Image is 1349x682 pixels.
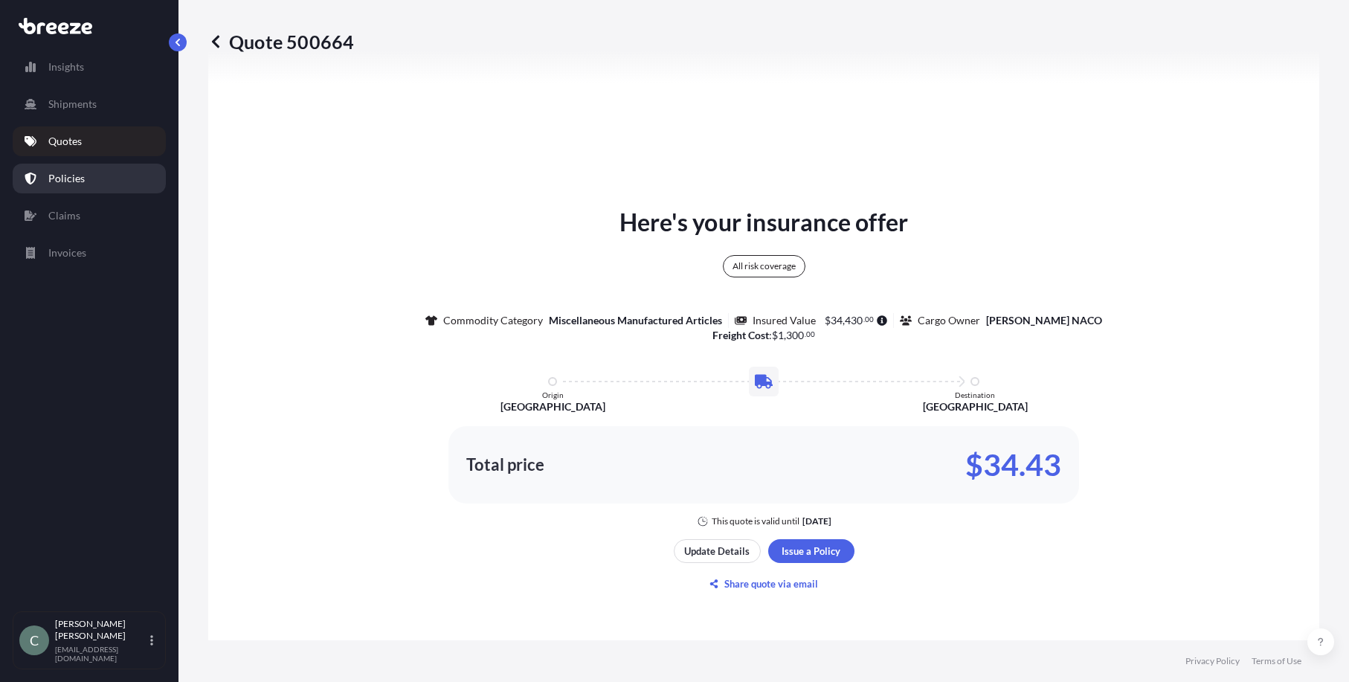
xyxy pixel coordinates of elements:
span: 1 [778,330,784,341]
span: . [805,332,806,337]
span: C [30,633,39,648]
span: 00 [806,332,815,337]
p: Quote 500664 [208,30,354,54]
span: , [784,330,786,341]
a: Insights [13,52,166,82]
p: Invoices [48,245,86,260]
p: [GEOGRAPHIC_DATA] [500,399,605,414]
span: 34 [831,315,843,326]
p: [PERSON_NAME] NACO [986,313,1102,328]
a: Shipments [13,89,166,119]
a: Privacy Policy [1185,655,1240,667]
p: Commodity Category [443,313,543,328]
button: Share quote via email [674,572,854,596]
button: Update Details [674,539,761,563]
span: $ [825,315,831,326]
a: Terms of Use [1252,655,1301,667]
div: All risk coverage [723,255,805,277]
span: . [863,317,865,322]
span: 00 [865,317,874,322]
span: $ [772,330,778,341]
a: Invoices [13,238,166,268]
p: Insights [48,59,84,74]
p: Total price [466,457,544,472]
p: Update Details [684,544,750,559]
p: Issue a Policy [782,544,840,559]
p: Policies [48,171,85,186]
p: Origin [542,390,564,399]
p: Miscellaneous Manufactured Articles [549,313,722,328]
p: Shipments [48,97,97,112]
p: Here's your insurance offer [619,205,908,240]
p: [PERSON_NAME] [PERSON_NAME] [55,618,147,642]
span: 300 [786,330,804,341]
p: Cargo Owner [918,313,980,328]
b: Freight Cost [712,329,769,341]
p: [GEOGRAPHIC_DATA] [923,399,1028,414]
a: Claims [13,201,166,231]
p: Share quote via email [724,576,818,591]
a: Quotes [13,126,166,156]
button: Issue a Policy [768,539,854,563]
p: : [712,328,816,343]
p: [DATE] [802,515,831,527]
a: Policies [13,164,166,193]
p: This quote is valid until [712,515,799,527]
p: Quotes [48,134,82,149]
p: Insured Value [753,313,816,328]
p: $34.43 [965,453,1061,477]
p: Claims [48,208,80,223]
p: [EMAIL_ADDRESS][DOMAIN_NAME] [55,645,147,663]
span: , [843,315,845,326]
span: 430 [845,315,863,326]
p: Destination [955,390,995,399]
